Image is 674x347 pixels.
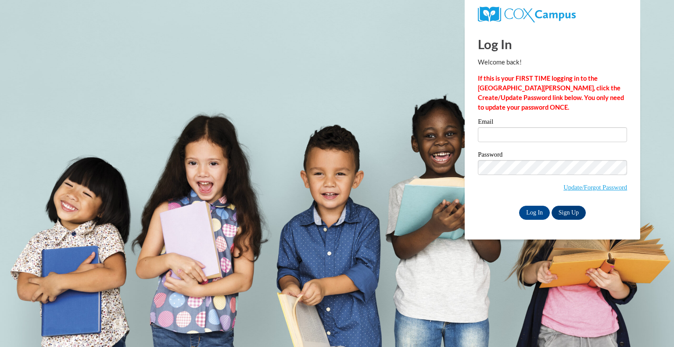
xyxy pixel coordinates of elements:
a: Update/Forgot Password [563,184,627,191]
input: Log In [519,206,550,220]
img: COX Campus [478,7,576,22]
p: Welcome back! [478,57,627,67]
label: Password [478,151,627,160]
strong: If this is your FIRST TIME logging in to the [GEOGRAPHIC_DATA][PERSON_NAME], click the Create/Upd... [478,75,624,111]
a: COX Campus [478,10,576,18]
a: Sign Up [552,206,586,220]
label: Email [478,118,627,127]
h1: Log In [478,35,627,53]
